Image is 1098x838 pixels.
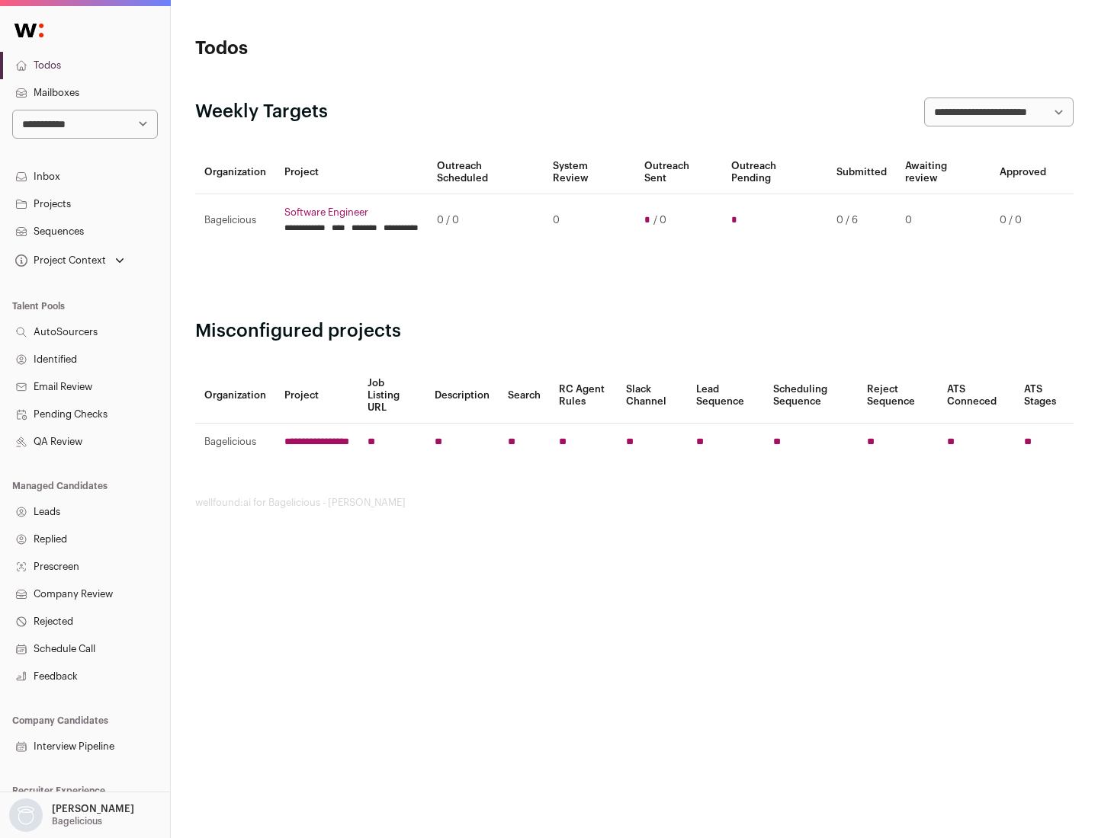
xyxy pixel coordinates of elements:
th: Submitted [827,151,896,194]
td: 0 [896,194,990,247]
th: Lead Sequence [687,368,764,424]
th: RC Agent Rules [550,368,616,424]
th: Project [275,151,428,194]
img: Wellfound [6,15,52,46]
th: Outreach Pending [722,151,827,194]
th: Search [499,368,550,424]
footer: wellfound:ai for Bagelicious - [PERSON_NAME] [195,497,1074,509]
a: Software Engineer [284,206,419,219]
th: ATS Conneced [938,368,1014,424]
th: ATS Stages [1015,368,1074,424]
td: 0 / 0 [990,194,1055,247]
td: 0 / 6 [827,194,896,247]
span: / 0 [653,214,666,226]
td: Bagelicious [195,424,275,461]
th: Outreach Scheduled [428,151,544,194]
th: Organization [195,368,275,424]
th: Approved [990,151,1055,194]
th: Awaiting review [896,151,990,194]
td: 0 [544,194,634,247]
th: System Review [544,151,634,194]
div: Project Context [12,254,106,267]
th: Job Listing URL [358,368,425,424]
button: Open dropdown [6,798,137,832]
h1: Todos [195,37,488,61]
h2: Misconfigured projects [195,319,1074,344]
td: 0 / 0 [428,194,544,247]
img: nopic.png [9,798,43,832]
h2: Weekly Targets [195,100,328,124]
p: Bagelicious [52,815,102,827]
th: Project [275,368,358,424]
th: Outreach Sent [635,151,723,194]
td: Bagelicious [195,194,275,247]
th: Scheduling Sequence [764,368,858,424]
button: Open dropdown [12,250,127,271]
th: Slack Channel [617,368,687,424]
p: [PERSON_NAME] [52,803,134,815]
th: Description [425,368,499,424]
th: Organization [195,151,275,194]
th: Reject Sequence [858,368,939,424]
